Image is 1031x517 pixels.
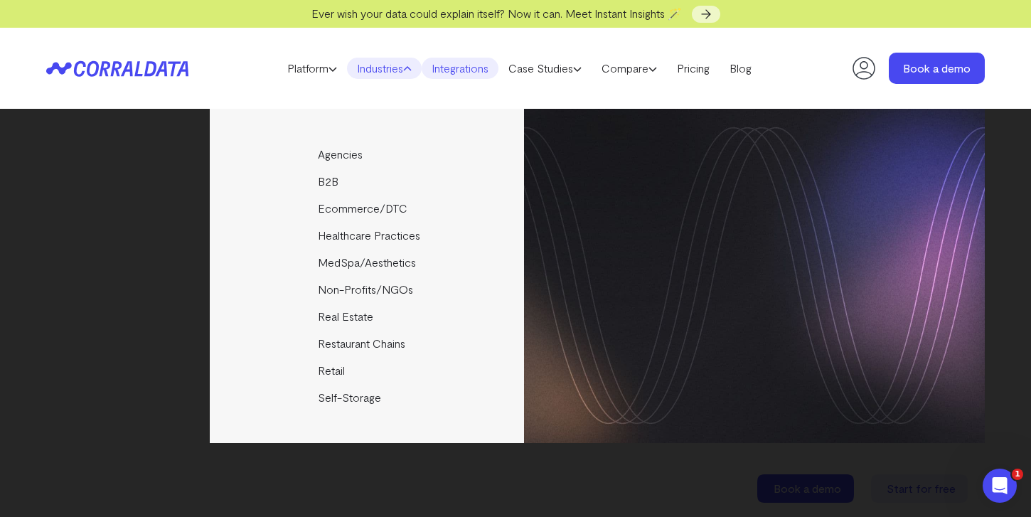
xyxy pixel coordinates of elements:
[277,58,347,79] a: Platform
[210,357,526,384] a: Retail
[592,58,667,79] a: Compare
[983,469,1017,503] iframe: Intercom live chat
[210,303,526,330] a: Real Estate
[210,384,526,411] a: Self-Storage
[210,222,526,249] a: Healthcare Practices
[210,276,526,303] a: Non-Profits/NGOs
[311,6,682,20] span: Ever wish your data could explain itself? Now it can. Meet Instant Insights 🪄
[210,141,526,168] a: Agencies
[347,58,422,79] a: Industries
[210,330,526,357] a: Restaurant Chains
[210,249,526,276] a: MedSpa/Aesthetics
[422,58,498,79] a: Integrations
[667,58,720,79] a: Pricing
[210,195,526,222] a: Ecommerce/DTC
[889,53,985,84] a: Book a demo
[1012,469,1023,480] span: 1
[720,58,762,79] a: Blog
[498,58,592,79] a: Case Studies
[210,168,526,195] a: B2B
